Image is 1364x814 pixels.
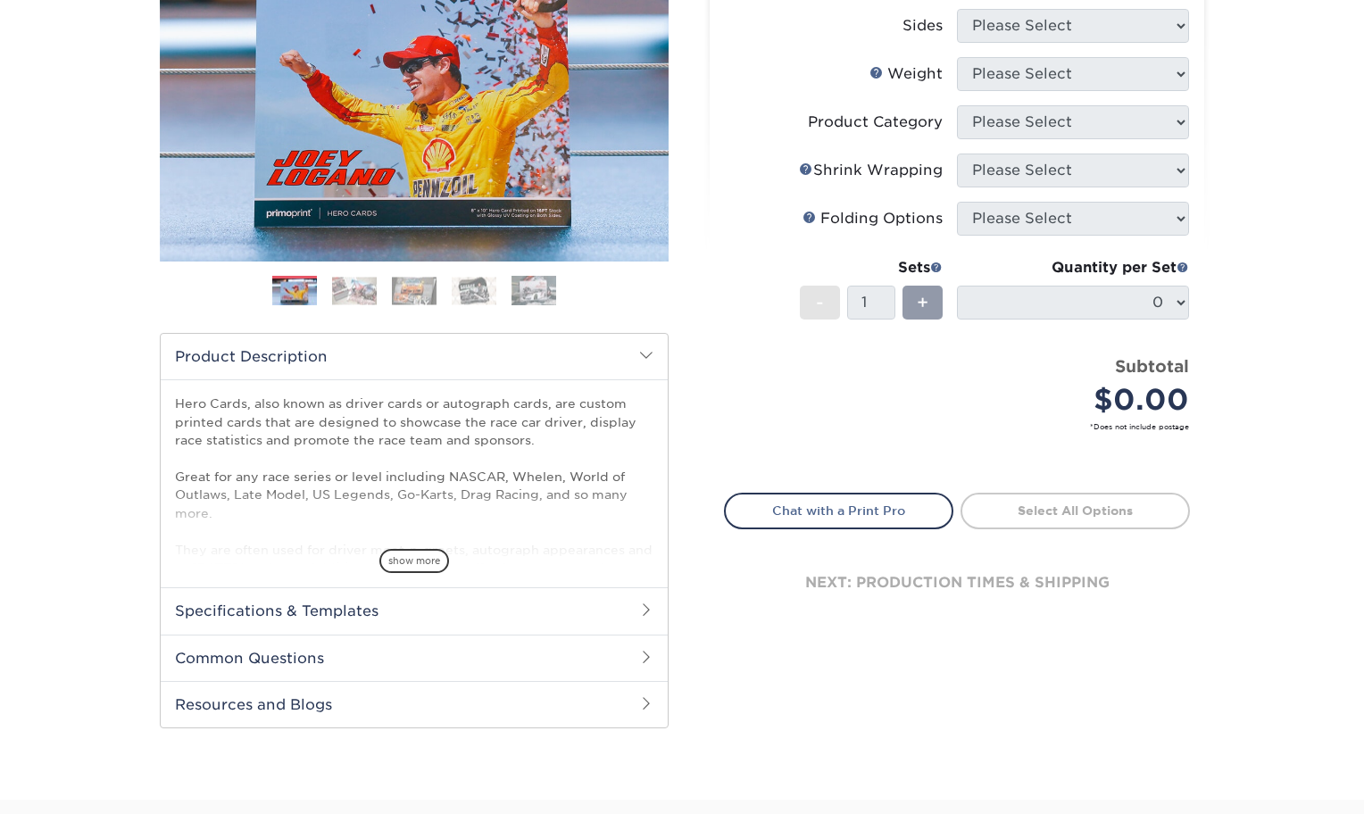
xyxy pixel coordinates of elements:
img: Hero Cards 01 [272,278,317,306]
span: - [816,289,824,316]
div: Sets [800,257,943,278]
img: Hero Cards 03 [392,277,437,304]
div: Folding Options [803,208,943,229]
h2: Resources and Blogs [161,681,668,727]
a: Chat with a Print Pro [724,493,953,528]
span: + [917,289,928,316]
div: Quantity per Set [957,257,1189,278]
small: *Does not include postage [738,421,1189,432]
a: Select All Options [961,493,1190,528]
span: show more [379,549,449,573]
strong: Subtotal [1115,356,1189,376]
div: $0.00 [970,378,1189,421]
div: Shrink Wrapping [799,160,943,181]
img: Hero Cards 02 [332,277,377,304]
div: Sides [902,15,943,37]
img: Hero Cards 04 [452,277,496,304]
h2: Specifications & Templates [161,587,668,634]
div: next: production times & shipping [724,529,1190,636]
div: Weight [869,63,943,85]
div: Product Category [808,112,943,133]
h2: Product Description [161,334,668,379]
h2: Common Questions [161,635,668,681]
img: Hero Cards 05 [511,275,556,306]
p: Hero Cards, also known as driver cards or autograph cards, are custom printed cards that are desi... [175,395,653,685]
